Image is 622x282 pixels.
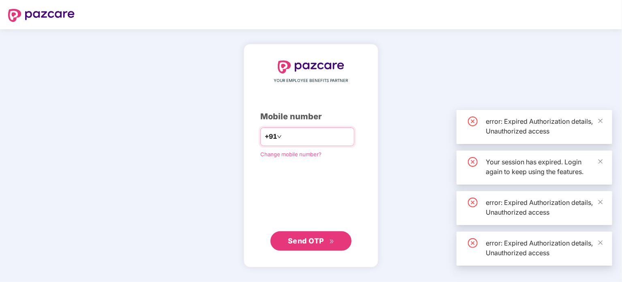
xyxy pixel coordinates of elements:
[278,60,344,73] img: logo
[486,157,603,177] div: Your session has expired. Login again to keep using the features.
[486,116,603,136] div: error: Expired Authorization details, Unauthorized access
[598,118,603,124] span: close
[270,231,352,251] button: Send OTPdouble-right
[598,240,603,245] span: close
[468,198,478,207] span: close-circle
[8,9,75,22] img: logo
[277,134,282,139] span: down
[598,159,603,164] span: close
[468,116,478,126] span: close-circle
[288,237,324,245] span: Send OTP
[274,77,348,84] span: YOUR EMPLOYEE BENEFITS PARTNER
[468,238,478,248] span: close-circle
[260,110,362,123] div: Mobile number
[329,239,335,244] span: double-right
[486,238,603,258] div: error: Expired Authorization details, Unauthorized access
[486,198,603,217] div: error: Expired Authorization details, Unauthorized access
[598,199,603,205] span: close
[265,131,277,142] span: +91
[468,157,478,167] span: close-circle
[260,151,322,157] a: Change mobile number?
